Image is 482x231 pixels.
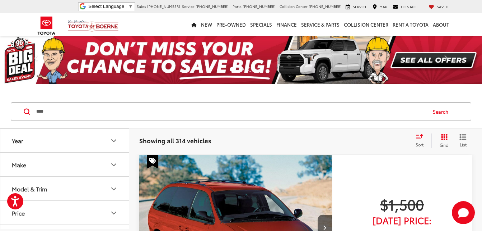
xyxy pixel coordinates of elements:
span: [DATE] Price: [345,217,459,224]
div: Year [12,137,23,144]
div: Year [109,136,118,145]
a: Map [371,4,389,10]
span: Saved [437,4,449,9]
span: Special [147,155,158,168]
div: Price [109,209,118,217]
button: Toggle Chat Window [452,201,475,224]
span: Collision Center [280,4,308,9]
img: Vic Vaughan Toyota of Boerne [67,19,119,32]
button: MakeMake [0,153,130,176]
span: Sales [137,4,146,9]
div: Price [12,209,25,216]
a: Pre-Owned [214,13,248,36]
a: My Saved Vehicles [427,4,450,10]
span: [PHONE_NUMBER] [147,4,180,9]
a: Finance [274,13,299,36]
span: Parts [233,4,242,9]
a: Home [189,13,199,36]
span: $1,500 [345,195,459,213]
a: Select Language​ [88,4,133,9]
div: Make [109,160,118,169]
a: About [431,13,451,36]
div: Make [12,161,26,168]
a: Collision Center [342,13,390,36]
button: Model & TrimModel & Trim [0,177,130,200]
span: [PHONE_NUMBER] [243,4,276,9]
div: Model & Trim [109,185,118,193]
img: Toyota [33,14,60,37]
span: ▼ [128,4,133,9]
button: List View [454,133,472,148]
span: [PHONE_NUMBER] [196,4,229,9]
svg: Start Chat [452,201,475,224]
a: Service [344,4,369,10]
span: Map [379,4,387,9]
span: Select Language [88,4,124,9]
a: Contact [391,4,420,10]
span: List [459,141,467,148]
button: Grid View [431,133,454,148]
span: Grid [440,142,449,148]
span: [PHONE_NUMBER] [309,4,342,9]
span: Showing all 314 vehicles [139,136,211,145]
button: PricePrice [0,201,130,225]
span: Sort [416,141,423,148]
button: YearYear [0,129,130,152]
div: Model & Trim [12,185,47,192]
span: Contact [401,4,418,9]
a: New [199,13,214,36]
button: Search [426,103,459,121]
a: Rent a Toyota [390,13,431,36]
button: Select sort value [412,133,431,148]
input: Search by Make, Model, or Keyword [36,103,426,120]
a: Specials [248,13,274,36]
a: Service & Parts: Opens in a new tab [299,13,342,36]
span: Service [353,4,367,9]
span: Service [182,4,195,9]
